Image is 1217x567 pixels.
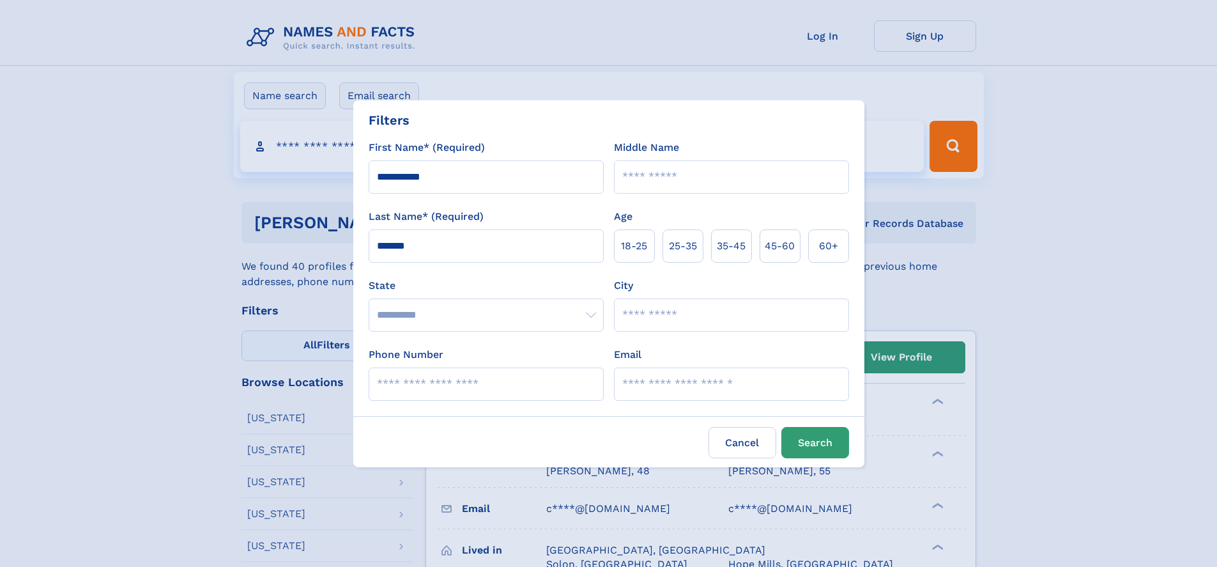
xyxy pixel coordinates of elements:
button: Search [781,427,849,458]
label: Email [614,347,641,362]
label: Cancel [708,427,776,458]
label: Phone Number [369,347,443,362]
span: 25‑35 [669,238,697,254]
label: First Name* (Required) [369,140,485,155]
span: 18‑25 [621,238,647,254]
label: Middle Name [614,140,679,155]
label: Age [614,209,632,224]
div: Filters [369,111,409,130]
span: 60+ [819,238,838,254]
span: 45‑60 [765,238,795,254]
label: Last Name* (Required) [369,209,484,224]
label: State [369,278,604,293]
label: City [614,278,633,293]
span: 35‑45 [717,238,746,254]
